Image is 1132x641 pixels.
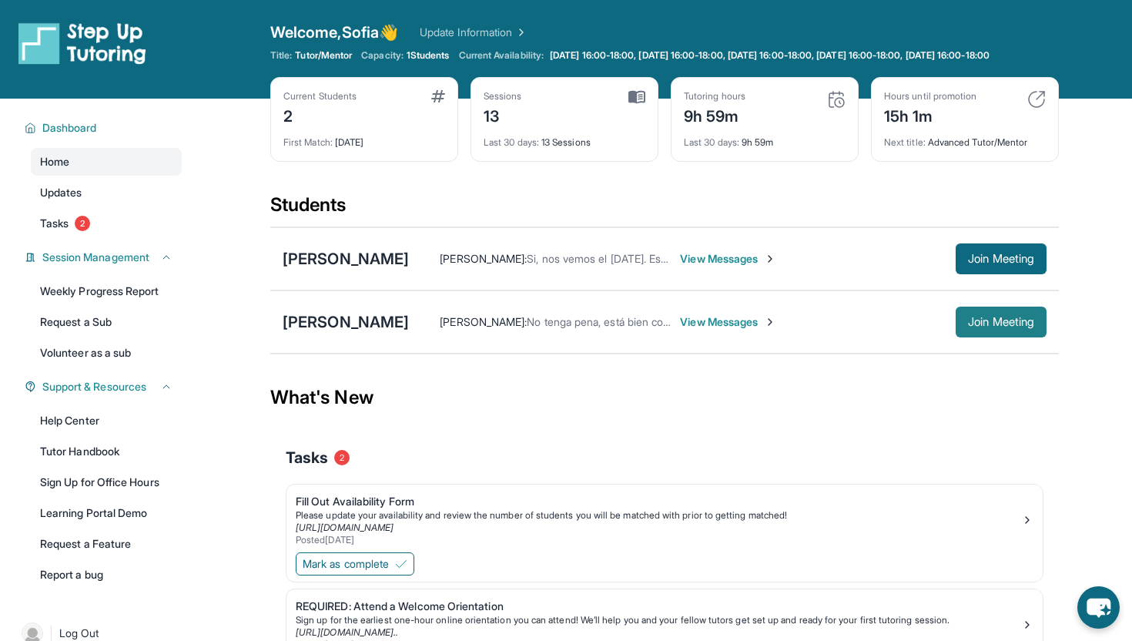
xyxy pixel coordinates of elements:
span: Session Management [42,250,149,265]
img: card [431,90,445,102]
span: Dashboard [42,120,97,136]
div: 13 Sessions [484,127,645,149]
button: Dashboard [36,120,172,136]
div: 9h 59m [684,127,846,149]
button: Join Meeting [956,243,1047,274]
span: Next title : [884,136,926,148]
span: Support & Resources [42,379,146,394]
div: 15h 1m [884,102,976,127]
span: Last 30 days : [684,136,739,148]
div: Please update your availability and review the number of students you will be matched with prior ... [296,509,1021,522]
div: Fill Out Availability Form [296,494,1021,509]
div: Students [270,193,1059,227]
a: Tasks2 [31,210,182,237]
span: 2 [334,450,350,465]
span: Home [40,154,69,169]
a: Fill Out Availability FormPlease update your availability and review the number of students you w... [286,485,1043,549]
div: Sessions [484,90,522,102]
div: 2 [283,102,357,127]
a: Tutor Handbook [31,438,182,465]
span: No tenga pena, está bien con cuidado, [527,315,713,328]
a: Updates [31,179,182,206]
span: Updates [40,185,82,200]
div: Current Students [283,90,357,102]
a: Update Information [420,25,527,40]
span: Welcome, Sofia 👋 [270,22,398,43]
span: Capacity: [361,49,404,62]
img: card [827,90,846,109]
span: Tasks [40,216,69,231]
a: Request a Feature [31,530,182,558]
div: 13 [484,102,522,127]
span: 1 Students [407,49,450,62]
img: Chevron Right [512,25,527,40]
img: card [1027,90,1046,109]
a: Request a Sub [31,308,182,336]
div: Tutoring hours [684,90,745,102]
img: Chevron-Right [764,253,776,265]
div: [DATE] [283,127,445,149]
div: 9h 59m [684,102,745,127]
span: Last 30 days : [484,136,539,148]
img: Mark as complete [395,558,407,570]
div: Posted [DATE] [296,534,1021,546]
span: View Messages [680,314,776,330]
span: First Match : [283,136,333,148]
span: View Messages [680,251,776,267]
span: Mark as complete [303,556,389,572]
img: card [628,90,645,104]
a: Volunteer as a sub [31,339,182,367]
span: Log Out [59,626,99,641]
img: Chevron-Right [764,316,776,328]
button: Session Management [36,250,172,265]
a: Learning Portal Demo [31,499,182,527]
button: Mark as complete [296,552,414,576]
a: [DATE] 16:00-18:00, [DATE] 16:00-18:00, [DATE] 16:00-18:00, [DATE] 16:00-18:00, [DATE] 16:00-18:00 [547,49,993,62]
img: logo [18,22,146,65]
a: [URL][DOMAIN_NAME] [296,522,394,533]
div: Hours until promotion [884,90,976,102]
span: Si, nos vemos el [DATE]. Espero que ya todo vaya mejor para entonces :) [527,252,881,265]
div: Advanced Tutor/Mentor [884,127,1046,149]
button: Join Meeting [956,307,1047,337]
div: [PERSON_NAME] [283,311,409,333]
button: chat-button [1077,586,1120,629]
a: Help Center [31,407,182,435]
button: Support & Resources [36,379,172,394]
a: Weekly Progress Report [31,277,182,305]
div: What's New [270,364,1059,431]
div: REQUIRED: Attend a Welcome Orientation [296,599,1021,614]
a: Sign Up for Office Hours [31,468,182,496]
span: [PERSON_NAME] : [440,315,527,328]
span: Current Availability: [459,49,544,62]
span: 2 [75,216,90,231]
a: Home [31,148,182,176]
span: [DATE] 16:00-18:00, [DATE] 16:00-18:00, [DATE] 16:00-18:00, [DATE] 16:00-18:00, [DATE] 16:00-18:00 [550,49,990,62]
div: Sign up for the earliest one-hour online orientation you can attend! We’ll help you and your fell... [296,614,1021,626]
a: Report a bug [31,561,182,589]
div: [PERSON_NAME] [283,248,409,270]
a: [URL][DOMAIN_NAME].. [296,626,398,638]
span: [PERSON_NAME] : [440,252,527,265]
span: Join Meeting [968,317,1034,327]
span: Tasks [286,447,328,468]
span: Title: [270,49,292,62]
span: Join Meeting [968,254,1034,263]
span: Tutor/Mentor [295,49,352,62]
